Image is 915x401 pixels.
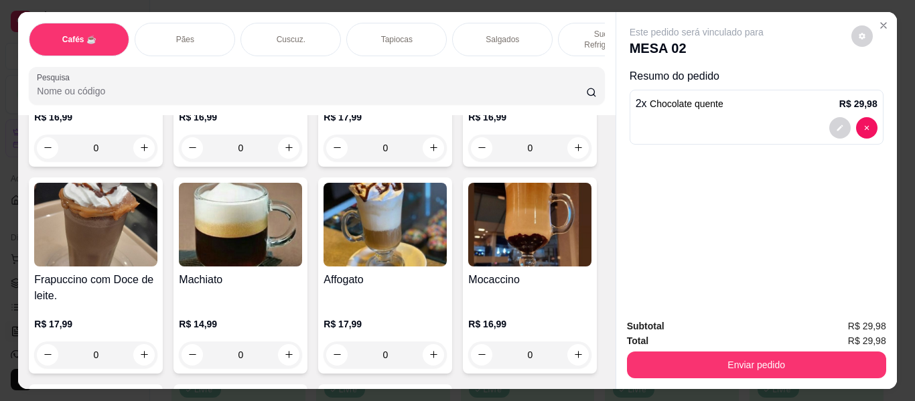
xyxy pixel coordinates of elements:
p: R$ 17,99 [34,317,157,331]
button: decrease-product-quantity [326,137,348,159]
button: decrease-product-quantity [182,344,203,366]
img: product-image [179,183,302,266]
strong: Subtotal [627,321,664,331]
p: 2 x [636,96,723,112]
button: decrease-product-quantity [856,117,877,139]
button: increase-product-quantity [423,137,444,159]
p: R$ 16,99 [468,110,591,124]
h4: Machiato [179,272,302,288]
button: increase-product-quantity [133,344,155,366]
p: R$ 17,99 [324,317,447,331]
button: Close [873,15,894,36]
button: increase-product-quantity [278,137,299,159]
p: Pães [176,34,194,45]
button: decrease-product-quantity [471,344,492,366]
img: product-image [324,183,447,266]
p: R$ 16,99 [179,110,302,124]
p: R$ 14,99 [179,317,302,331]
p: Resumo do pedido [630,68,884,84]
span: Chocolate quente [650,98,723,109]
p: Este pedido será vinculado para [630,25,764,39]
button: decrease-product-quantity [326,344,348,366]
p: Cafés ☕ [62,34,96,45]
button: increase-product-quantity [567,344,589,366]
p: MESA 02 [630,39,764,58]
p: R$ 16,99 [34,110,157,124]
button: decrease-product-quantity [37,344,58,366]
button: Enviar pedido [627,351,886,378]
p: Sucos e Refrigerantes [569,29,647,50]
h4: Affogato [324,272,447,288]
p: Salgados [486,34,519,45]
button: increase-product-quantity [423,344,444,366]
span: R$ 29,98 [848,333,886,348]
p: R$ 29,98 [839,97,877,110]
p: Tapiocas [381,34,413,45]
button: increase-product-quantity [567,137,589,159]
strong: Total [627,335,648,346]
label: Pesquisa [37,72,74,83]
button: increase-product-quantity [133,137,155,159]
button: decrease-product-quantity [182,137,203,159]
h4: Mocaccino [468,272,591,288]
button: decrease-product-quantity [37,137,58,159]
button: decrease-product-quantity [829,117,851,139]
button: decrease-product-quantity [851,25,873,47]
span: R$ 29,98 [848,319,886,333]
p: R$ 16,99 [468,317,591,331]
button: decrease-product-quantity [471,137,492,159]
h4: Frapuccino com Doce de leite. [34,272,157,304]
img: product-image [34,183,157,266]
img: product-image [468,183,591,266]
input: Pesquisa [37,84,586,98]
p: R$ 17,99 [324,110,447,124]
button: increase-product-quantity [278,344,299,366]
p: Cuscuz. [277,34,305,45]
